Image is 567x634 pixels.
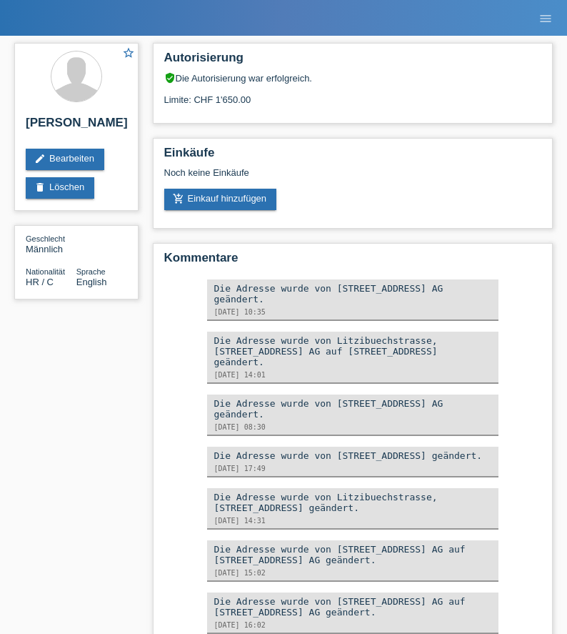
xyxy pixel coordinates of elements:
[164,251,542,272] h2: Kommentare
[164,146,542,167] h2: Einkäufe
[164,72,542,84] div: Die Autorisierung war erfolgreich.
[34,153,46,164] i: edit
[214,371,492,379] div: [DATE] 14:01
[26,177,94,199] a: deleteLöschen
[214,517,492,525] div: [DATE] 14:31
[214,335,492,367] div: Die Adresse wurde von Litzibuechstrasse, [STREET_ADDRESS] AG auf [STREET_ADDRESS] geändert.
[26,267,65,276] span: Nationalität
[214,308,492,316] div: [DATE] 10:35
[26,116,127,137] h2: [PERSON_NAME]
[214,398,492,420] div: Die Adresse wurde von [STREET_ADDRESS] AG geändert.
[164,189,277,210] a: add_shopping_cartEinkauf hinzufügen
[122,46,135,59] i: star_border
[214,423,492,431] div: [DATE] 08:30
[164,84,542,105] div: Limite: CHF 1'650.00
[173,193,184,204] i: add_shopping_cart
[214,465,492,472] div: [DATE] 17:49
[122,46,135,61] a: star_border
[214,596,492,618] div: Die Adresse wurde von [STREET_ADDRESS] AG auf [STREET_ADDRESS] AG geändert.
[76,267,106,276] span: Sprache
[214,492,492,513] div: Die Adresse wurde von Litzibuechstrasse, [STREET_ADDRESS] geändert.
[26,277,54,287] span: Kroatien / C / 14.10.2021
[26,149,104,170] a: editBearbeiten
[76,277,107,287] span: English
[214,283,492,304] div: Die Adresse wurde von [STREET_ADDRESS] AG geändert.
[214,621,492,629] div: [DATE] 16:02
[214,569,492,577] div: [DATE] 15:02
[164,167,542,189] div: Noch keine Einkäufe
[164,72,176,84] i: verified_user
[214,544,492,565] div: Die Adresse wurde von [STREET_ADDRESS] AG auf [STREET_ADDRESS] AG geändert.
[26,234,65,243] span: Geschlecht
[214,450,492,461] div: Die Adresse wurde von [STREET_ADDRESS] geändert.
[26,233,76,254] div: Männlich
[538,11,553,26] i: menu
[531,14,560,22] a: menu
[164,51,542,72] h2: Autorisierung
[34,182,46,193] i: delete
